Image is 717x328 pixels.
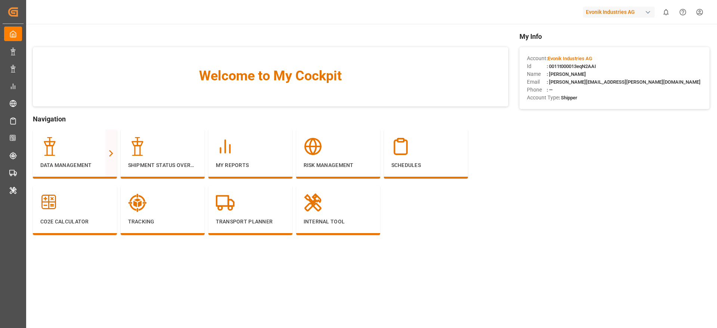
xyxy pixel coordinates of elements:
[527,94,559,102] span: Account Type
[547,56,592,61] span: :
[391,161,460,169] p: Schedules
[583,7,655,18] div: Evonik Industries AG
[128,218,197,226] p: Tracking
[216,218,285,226] p: Transport Planner
[674,4,691,21] button: Help Center
[40,218,109,226] p: CO2e Calculator
[519,31,710,41] span: My Info
[527,70,547,78] span: Name
[128,161,197,169] p: Shipment Status Overview
[583,5,658,19] button: Evonik Industries AG
[547,64,596,69] span: : 0011t000013eqN2AAI
[304,218,373,226] p: Internal Tool
[559,95,577,100] span: : Shipper
[547,79,701,85] span: : [PERSON_NAME][EMAIL_ADDRESS][PERSON_NAME][DOMAIN_NAME]
[547,71,586,77] span: : [PERSON_NAME]
[40,161,109,169] p: Data Management
[527,86,547,94] span: Phone
[527,55,547,62] span: Account
[658,4,674,21] button: show 0 new notifications
[48,66,493,86] span: Welcome to My Cockpit
[304,161,373,169] p: Risk Management
[527,78,547,86] span: Email
[527,62,547,70] span: Id
[547,87,553,93] span: : —
[216,161,285,169] p: My Reports
[33,114,508,124] span: Navigation
[548,56,592,61] span: Evonik Industries AG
